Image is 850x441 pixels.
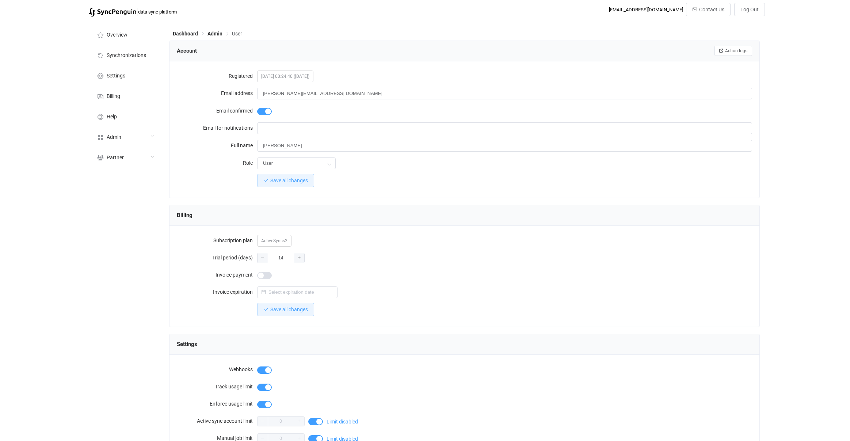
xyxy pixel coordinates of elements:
[89,45,162,65] a: Synchronizations
[107,94,120,99] span: Billing
[173,31,242,36] div: Breadcrumb
[740,7,759,12] span: Log Out
[107,114,117,120] span: Help
[89,24,162,45] a: Overview
[107,73,125,79] span: Settings
[107,53,146,58] span: Synchronizations
[138,9,177,15] span: data sync platform
[609,7,683,12] div: [EMAIL_ADDRESS][DOMAIN_NAME]
[699,7,724,12] span: Contact Us
[686,3,731,16] button: Contact Us
[136,7,138,17] span: |
[173,31,198,37] span: Dashboard
[107,134,121,140] span: Admin
[232,31,242,37] span: User
[207,31,222,37] span: Admin
[89,8,136,17] img: syncpenguin.svg
[107,155,124,161] span: Partner
[89,106,162,126] a: Help
[89,7,177,17] a: |data sync platform
[89,65,162,85] a: Settings
[89,85,162,106] a: Billing
[107,32,127,38] span: Overview
[734,3,765,16] button: Log Out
